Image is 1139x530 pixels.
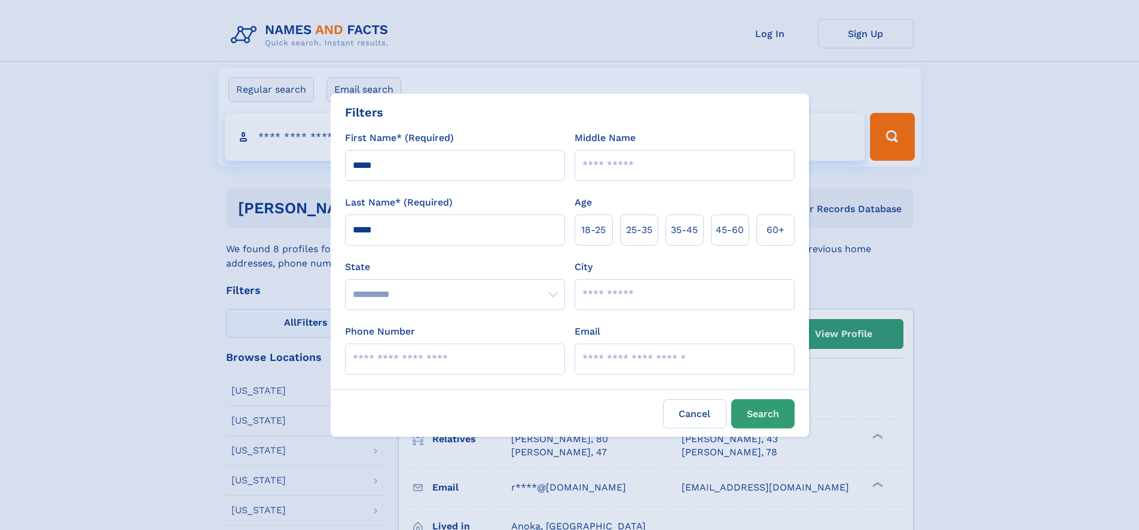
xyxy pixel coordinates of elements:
span: 45‑60 [716,223,744,237]
label: Phone Number [345,324,415,339]
label: Last Name* (Required) [345,195,453,210]
label: Email [575,324,600,339]
label: City [575,260,593,274]
label: First Name* (Required) [345,131,454,145]
span: 60+ [767,223,784,237]
button: Search [731,399,795,428]
span: 35‑45 [671,223,698,237]
span: 25‑35 [626,223,652,237]
div: Filters [345,103,383,121]
label: Middle Name [575,131,636,145]
label: State [345,260,565,274]
label: Age [575,195,592,210]
label: Cancel [663,399,726,428]
span: 18‑25 [581,223,606,237]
